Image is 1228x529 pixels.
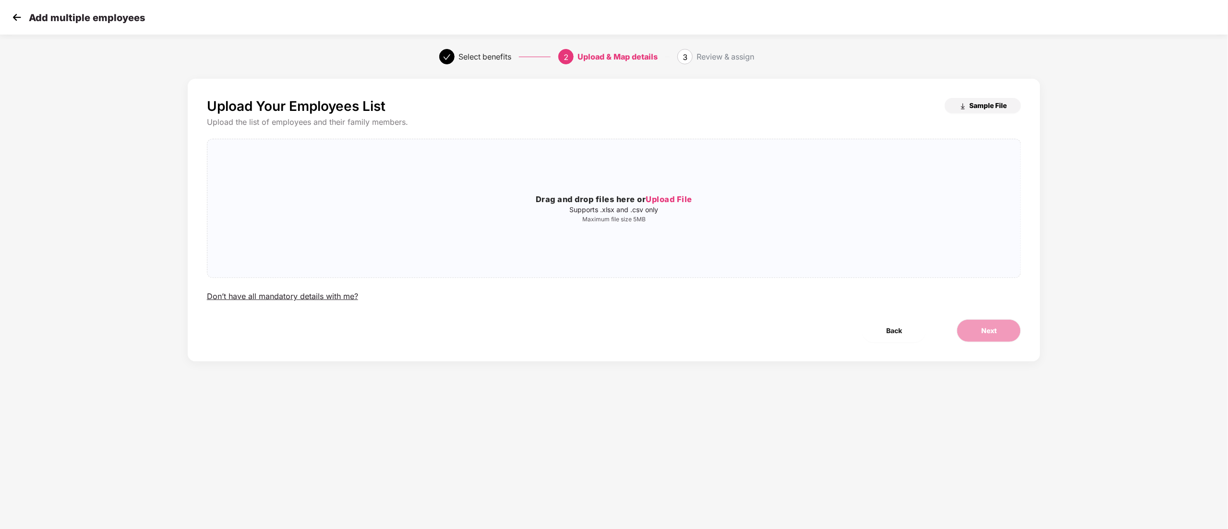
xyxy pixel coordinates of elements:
[207,98,385,114] p: Upload Your Employees List
[969,101,1007,110] span: Sample File
[945,98,1021,113] button: Sample File
[697,49,754,64] div: Review & assign
[646,194,693,204] span: Upload File
[207,206,1021,214] p: Supports .xlsx and .csv only
[564,52,568,62] span: 2
[458,49,511,64] div: Select benefits
[443,53,451,61] span: check
[957,319,1021,342] button: Next
[886,325,902,336] span: Back
[10,10,24,24] img: svg+xml;base64,PHN2ZyB4bWxucz0iaHR0cDovL3d3dy53My5vcmcvMjAwMC9zdmciIHdpZHRoPSIzMCIgaGVpZ2h0PSIzMC...
[207,216,1021,223] p: Maximum file size 5MB
[207,193,1021,206] h3: Drag and drop files here or
[207,139,1021,277] span: Drag and drop files here orUpload FileSupports .xlsx and .csv onlyMaximum file size 5MB
[683,52,687,62] span: 3
[578,49,658,64] div: Upload & Map details
[862,319,926,342] button: Back
[207,117,1021,127] div: Upload the list of employees and their family members.
[29,12,145,24] p: Add multiple employees
[959,103,967,110] img: download_icon
[207,291,358,301] div: Don’t have all mandatory details with me?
